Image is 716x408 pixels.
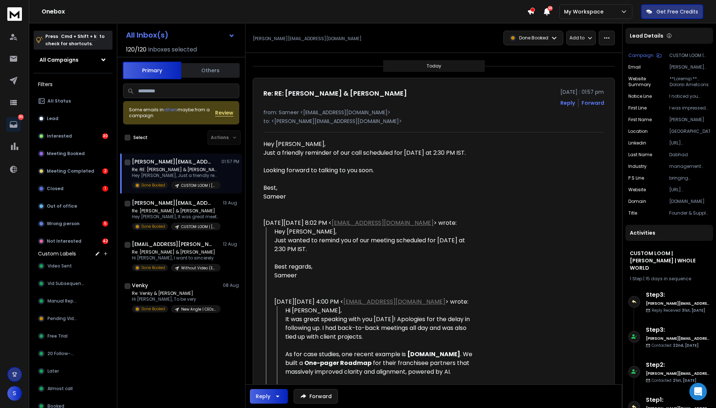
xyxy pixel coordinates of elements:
span: others [164,107,178,113]
p: Hey [PERSON_NAME], It was great meeting [132,214,220,220]
span: Later [47,368,59,374]
p: linkedin [628,140,646,146]
p: [GEOGRAPHIC_DATA] [669,128,710,134]
p: Meeting Booked [47,151,85,157]
p: bringing innovation to the heart of [GEOGRAPHIC_DATA], even as the weather keeps the region cozy. [669,175,710,181]
p: 01:57 PM [221,159,239,165]
span: Cmd + Shift + k [60,32,98,41]
div: It was great speaking with you [DATE]! Apologies for the delay in following up. I had back-to-bac... [285,315,477,341]
h1: Venky [132,282,148,289]
h1: Onebox [42,7,527,16]
button: All Campaigns [34,53,113,67]
span: Manual Reply [47,298,77,304]
a: 80 [6,117,21,132]
button: Free Trial [34,329,113,343]
button: Reply [250,389,288,404]
p: First Line [628,105,647,111]
p: Wrong person [47,221,80,227]
h6: Step 3 : [646,326,710,334]
p: Not Interested [47,238,81,244]
p: Lead Details [630,32,663,39]
button: S [7,386,22,401]
p: Lead [47,116,58,122]
button: Interested30 [34,129,113,143]
div: Sameer [274,271,477,280]
p: My Workspace [564,8,606,15]
h3: Filters [34,79,113,89]
p: Re: [PERSON_NAME] & [PERSON_NAME] [132,208,220,214]
button: Pending Video [34,311,113,326]
p: Reply Received [652,308,705,313]
h1: [EMAIL_ADDRESS][PERSON_NAME][DOMAIN_NAME] [132,240,212,248]
button: Forward [294,389,338,404]
p: location [628,128,648,134]
p: Hi [PERSON_NAME], To be very [132,296,220,302]
div: Hey [PERSON_NAME], [274,227,477,236]
button: Lead [34,111,113,126]
p: All Status [47,98,71,104]
h6: [PERSON_NAME][EMAIL_ADDRESS][DOMAIN_NAME] [646,301,710,306]
p: Out of office [47,203,77,209]
p: 80 [18,114,24,120]
p: Re: [PERSON_NAME] & [PERSON_NAME] [132,249,220,255]
span: Video Sent [47,263,72,269]
div: Reply [256,393,270,400]
p: 08 Aug [223,282,239,288]
div: Looking forward to talking to you soon. [263,166,477,175]
div: 1 [102,186,108,192]
p: 12 Aug [223,241,239,247]
button: Others [181,62,240,78]
p: CUSTOM LOOM | [PERSON_NAME] | WHOLE WORLD [181,224,216,230]
p: First Name [628,117,652,123]
button: 20 Follow-up [34,346,113,361]
p: Closed [47,186,64,192]
span: 15 days in sequence [645,276,691,282]
p: Last Name [628,152,652,158]
div: Activities [625,225,713,241]
p: **Loremip:** Dolorsi Ametcons Adipiscin, elits do Eiusmodte, in u laboreetd magnaali enimadminim ... [670,76,710,88]
p: Contacted [652,378,696,383]
span: Review [215,109,233,116]
h1: [PERSON_NAME][EMAIL_ADDRESS][DOMAIN_NAME] [132,158,212,165]
p: Hi [PERSON_NAME], I want to sincerely [132,255,220,261]
button: Not Interested42 [34,234,113,249]
h3: Inboxes selected [148,45,197,54]
p: [DATE] : 01:57 pm [560,88,604,96]
p: Notice Line [628,93,652,99]
button: Primary [123,62,181,79]
div: 2 [102,168,108,174]
div: Just wanted to remind you of our meeting scheduled for [DATE] at 2:30 PM IST. [274,236,477,254]
button: Manual Reply [34,294,113,308]
h6: Step 1 : [646,396,710,404]
div: Some emails in maybe from a campaign [129,107,215,119]
span: 1 Step [630,276,642,282]
p: Press to check for shortcuts. [45,33,104,47]
h1: All Inbox(s) [126,31,168,39]
span: Vid Subsequence [47,281,86,286]
p: title [628,210,637,216]
div: Just a friendly reminder of our call scheduled for [DATE] at 2:30 PM IST. [263,149,477,157]
button: Closed1 [34,181,113,196]
p: Re: RE: [PERSON_NAME] & [PERSON_NAME] [132,167,220,173]
div: Hi [PERSON_NAME], [285,306,477,315]
h1: [PERSON_NAME][EMAIL_ADDRESS][DOMAIN_NAME] [132,199,212,207]
label: Select [133,135,148,141]
a: [EMAIL_ADDRESS][DOMAIN_NAME] [332,219,434,227]
div: Open Intercom Messenger [689,383,707,400]
div: Best regards, [274,262,477,271]
h1: All Campaigns [39,56,79,63]
p: Founder & Supply Chain Consultant [669,210,710,216]
h3: Custom Labels [38,250,76,257]
p: management consulting [669,163,710,169]
p: [URL][DOMAIN_NAME] [669,187,710,193]
span: 21st, [DATE] [673,378,696,383]
p: [DOMAIN_NAME] [669,199,710,204]
button: Meeting Completed2 [34,164,113,178]
button: All Status [34,94,113,108]
p: Meeting Completed [47,168,94,174]
h6: [PERSON_NAME][EMAIL_ADDRESS][DOMAIN_NAME] [646,371,710,376]
p: [URL][DOMAIN_NAME] [669,140,710,146]
button: Wrong person5 [34,216,113,231]
button: Campaign [628,53,662,58]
